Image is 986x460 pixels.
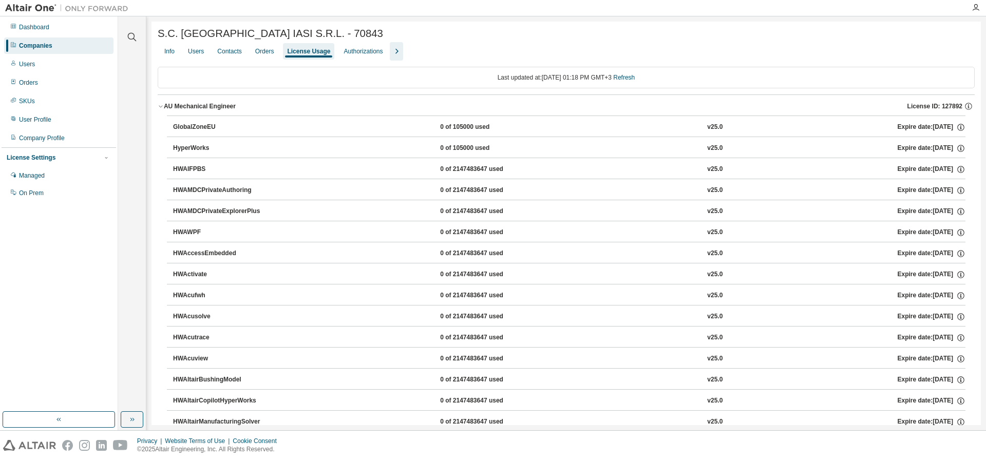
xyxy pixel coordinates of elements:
div: Privacy [137,437,165,445]
div: v25.0 [707,396,723,406]
div: Contacts [217,47,241,55]
div: HWAcusolve [173,312,266,321]
div: Expire date: [DATE] [898,354,965,363]
div: Users [188,47,204,55]
button: HWAcuview0 of 2147483647 usedv25.0Expire date:[DATE] [173,348,965,370]
button: HWAIFPBS0 of 2147483647 usedv25.0Expire date:[DATE] [173,158,965,181]
div: Last updated at: [DATE] 01:18 PM GMT+3 [158,67,975,88]
div: AU Mechanical Engineer [164,102,236,110]
button: HWAltairManufacturingSolver0 of 2147483647 usedv25.0Expire date:[DATE] [173,411,965,433]
div: Authorizations [344,47,383,55]
button: GlobalZoneEU0 of 105000 usedv25.0Expire date:[DATE] [173,116,965,139]
div: SKUs [19,97,35,105]
div: Expire date: [DATE] [898,228,965,237]
div: Info [164,47,175,55]
div: v25.0 [707,207,723,216]
div: 0 of 2147483647 used [440,417,533,427]
div: Cookie Consent [233,437,282,445]
div: v25.0 [707,144,723,153]
button: HWAMDCPrivateExplorerPlus0 of 2147483647 usedv25.0Expire date:[DATE] [173,200,965,223]
button: HWAcutrace0 of 2147483647 usedv25.0Expire date:[DATE] [173,327,965,349]
div: HWAltairManufacturingSolver [173,417,266,427]
div: Users [19,60,35,68]
button: HWAcusolve0 of 2147483647 usedv25.0Expire date:[DATE] [173,305,965,328]
div: v25.0 [707,354,723,363]
div: 0 of 2147483647 used [440,312,533,321]
div: HWAcutrace [173,333,266,342]
img: altair_logo.svg [3,440,56,451]
div: 0 of 2147483647 used [440,291,533,300]
div: On Prem [19,189,44,197]
div: Orders [255,47,274,55]
div: Expire date: [DATE] [898,375,965,385]
div: 0 of 2147483647 used [440,333,533,342]
div: Expire date: [DATE] [898,417,965,427]
div: 0 of 2147483647 used [440,186,533,195]
img: instagram.svg [79,440,90,451]
img: facebook.svg [62,440,73,451]
div: Orders [19,79,38,87]
div: HWAIFPBS [173,165,266,174]
div: Expire date: [DATE] [898,249,965,258]
div: HWActivate [173,270,266,279]
div: Expire date: [DATE] [898,270,965,279]
div: HWAltairBushingModel [173,375,266,385]
div: Expire date: [DATE] [898,312,965,321]
button: HWAltairCopilotHyperWorks0 of 2147483647 usedv25.0Expire date:[DATE] [173,390,965,412]
div: 0 of 105000 used [440,144,533,153]
button: HWAMDCPrivateAuthoring0 of 2147483647 usedv25.0Expire date:[DATE] [173,179,965,202]
div: v25.0 [707,312,723,321]
span: S.C. [GEOGRAPHIC_DATA] IASI S.R.L. - 70843 [158,28,383,40]
div: HyperWorks [173,144,266,153]
div: Expire date: [DATE] [898,144,965,153]
div: License Usage [287,47,330,55]
div: Website Terms of Use [165,437,233,445]
div: v25.0 [707,333,723,342]
img: linkedin.svg [96,440,107,451]
div: v25.0 [707,417,723,427]
img: youtube.svg [113,440,128,451]
div: Expire date: [DATE] [898,207,965,216]
div: Expire date: [DATE] [898,396,965,406]
div: HWAcufwh [173,291,266,300]
button: HWAltairBushingModel0 of 2147483647 usedv25.0Expire date:[DATE] [173,369,965,391]
div: Company Profile [19,134,65,142]
div: 0 of 105000 used [440,123,533,132]
div: Dashboard [19,23,49,31]
div: v25.0 [707,249,723,258]
div: 0 of 2147483647 used [440,375,533,385]
div: HWAltairCopilotHyperWorks [173,396,266,406]
div: GlobalZoneEU [173,123,266,132]
div: 0 of 2147483647 used [440,165,533,174]
button: AU Mechanical EngineerLicense ID: 127892 [158,95,975,118]
div: Managed [19,171,45,180]
div: Expire date: [DATE] [898,165,965,174]
div: Expire date: [DATE] [898,333,965,342]
div: User Profile [19,116,51,124]
div: HWAWPF [173,228,266,237]
div: Expire date: [DATE] [898,291,965,300]
div: Companies [19,42,52,50]
button: HWActivate0 of 2147483647 usedv25.0Expire date:[DATE] [173,263,965,286]
div: v25.0 [707,228,723,237]
div: HWAcuview [173,354,266,363]
div: v25.0 [707,165,723,174]
div: 0 of 2147483647 used [440,207,533,216]
button: HWAWPF0 of 2147483647 usedv25.0Expire date:[DATE] [173,221,965,244]
span: License ID: 127892 [907,102,962,110]
p: © 2025 Altair Engineering, Inc. All Rights Reserved. [137,445,283,454]
div: v25.0 [707,375,723,385]
button: HWAccessEmbedded0 of 2147483647 usedv25.0Expire date:[DATE] [173,242,965,265]
div: 0 of 2147483647 used [440,249,533,258]
div: Expire date: [DATE] [898,186,965,195]
button: HyperWorks0 of 105000 usedv25.0Expire date:[DATE] [173,137,965,160]
div: 0 of 2147483647 used [440,396,533,406]
div: HWAccessEmbedded [173,249,266,258]
div: v25.0 [707,123,723,132]
img: Altair One [5,3,134,13]
button: HWAcufwh0 of 2147483647 usedv25.0Expire date:[DATE] [173,284,965,307]
a: Refresh [613,74,635,81]
div: HWAMDCPrivateExplorerPlus [173,207,266,216]
div: v25.0 [707,186,723,195]
div: Expire date: [DATE] [898,123,965,132]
